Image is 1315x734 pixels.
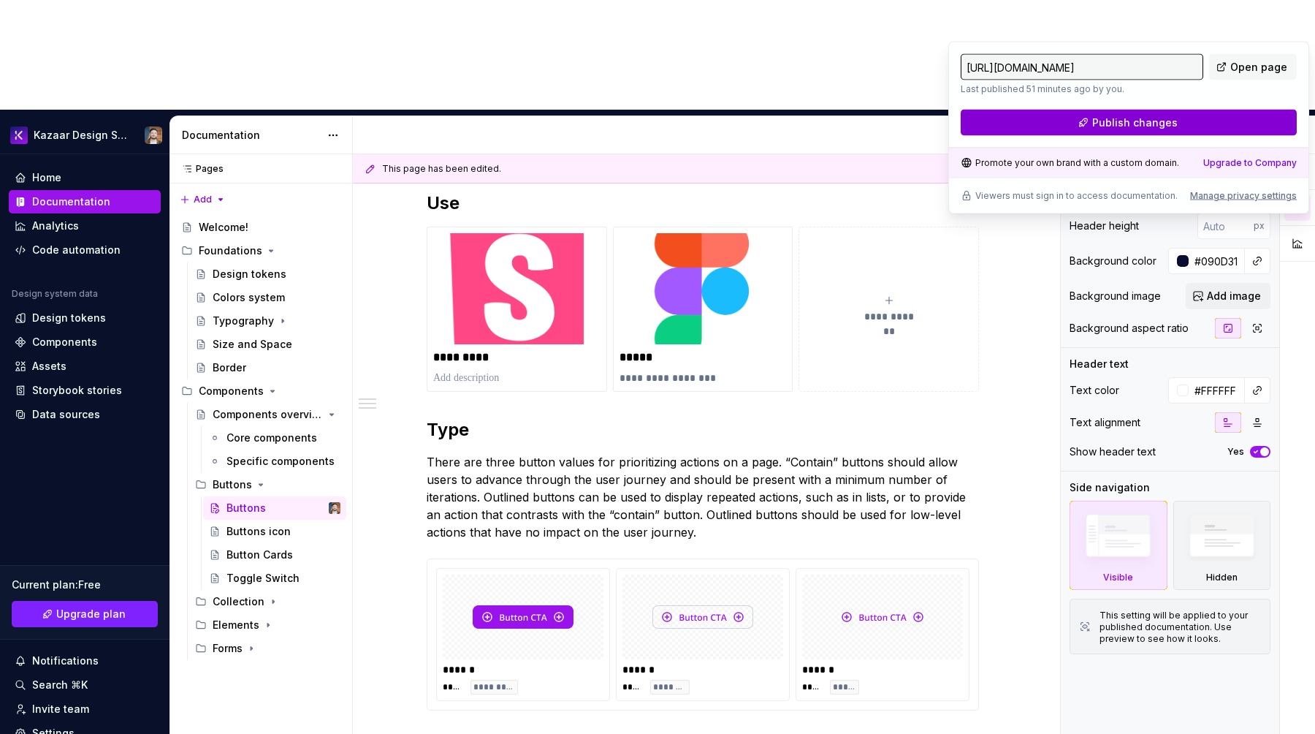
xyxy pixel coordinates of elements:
p: px [1254,220,1265,232]
div: Components overview [213,407,323,422]
img: 67a008e4-7e4b-4f91-804e-096ca362da6a.png [433,233,601,344]
a: Design tokens [9,306,161,330]
a: Documentation [9,190,161,213]
a: Upgrade to Company [1203,157,1297,169]
div: Code automation [32,243,121,257]
div: Elements [189,613,346,637]
span: This page has been edited. [382,163,501,175]
img: 430d0a0e-ca13-4282-b224-6b37fab85464.png [10,126,28,144]
a: Buttons icon [203,520,346,543]
div: Design system data [12,288,98,300]
div: Notifications [32,654,99,668]
button: Add [175,189,230,210]
button: Add image [1186,283,1270,309]
a: Storybook stories [9,379,161,402]
div: Visible [1070,501,1167,590]
div: Buttons [213,477,252,492]
a: Core components [203,426,346,450]
h2: Type [427,418,979,442]
a: Open page [1209,54,1297,80]
a: Border [189,356,346,379]
span: Publish changes [1092,116,1178,130]
a: Upgrade plan [12,601,158,627]
div: Header height [1070,219,1139,233]
span: Add image [1207,289,1261,303]
a: Toggle Switch [203,567,346,590]
a: Invite team [9,697,161,721]
div: Text color [1070,383,1119,398]
div: Design tokens [213,267,286,281]
img: Frederic [145,126,162,144]
div: Foundations [199,243,262,258]
p: Viewers must sign in to access documentation. [975,190,1178,202]
div: Colors system [213,290,285,305]
a: Size and Space [189,333,346,356]
div: Documentation [182,128,320,143]
div: Elements [213,618,259,632]
div: Toggle Switch [226,571,300,586]
a: Colors system [189,286,346,309]
a: ButtonsFrederic [203,496,346,520]
div: Assets [32,359,66,374]
div: Documentation [32,194,110,209]
div: Size and Space [213,337,292,352]
a: Analytics [9,214,161,238]
div: Buttons [226,501,266,515]
span: Add [194,194,212,205]
div: Core components [226,431,317,445]
div: Collection [213,594,264,609]
p: There are three button values for prioritizing actions on a page. “Contain” buttons should allow ... [427,453,979,541]
label: Yes [1227,446,1244,458]
div: Text alignment [1070,415,1140,430]
div: Show header text [1070,444,1156,459]
a: Specific components [203,450,346,473]
div: Analytics [32,219,79,233]
a: Typography [189,309,346,333]
div: Foundations [175,239,346,262]
div: Components [199,384,264,398]
div: Border [213,360,246,375]
div: Background image [1070,289,1161,303]
div: Specific components [226,454,335,469]
div: Promote your own brand with a custom domain. [961,157,1179,169]
button: Kazaar Design SystemFrederic [3,119,167,151]
div: Buttons icon [226,524,291,539]
div: Kazaar Design System [34,128,127,143]
div: Visible [1103,572,1133,583]
div: Background color [1070,254,1156,268]
div: Home [32,170,61,185]
button: Manage privacy settings [1190,190,1297,202]
div: Collection [189,590,346,613]
div: Components [32,335,97,349]
div: Data sources [32,407,100,422]
div: Invite team [32,702,89,716]
p: Last published 51 minutes ago by you. [961,83,1203,95]
button: Notifications [9,649,161,673]
span: Upgrade plan [56,607,126,621]
img: 37a51e4c-0f11-4803-9686-b8d92cd6d15f.png [620,233,787,344]
div: Storybook stories [32,383,122,398]
div: Buttons [189,473,346,496]
input: Auto [1197,213,1254,239]
button: Publish changes [961,110,1297,136]
a: Design tokens [189,262,346,286]
div: Typography [213,314,274,328]
div: Hidden [1206,572,1238,583]
div: Page tree [175,216,346,660]
div: Search ⌘K [32,678,88,692]
input: Auto [1189,377,1245,404]
div: Welcome! [199,220,248,235]
span: Open page [1230,60,1287,75]
div: Button Cards [226,548,293,562]
a: Components overview [189,403,346,426]
div: Forms [189,637,346,660]
div: Components [175,379,346,403]
div: Side navigation [1070,480,1150,495]
div: Background aspect ratio [1070,321,1189,336]
div: Design tokens [32,311,106,325]
a: Home [9,166,161,189]
a: Assets [9,355,161,378]
a: Button Cards [203,543,346,567]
